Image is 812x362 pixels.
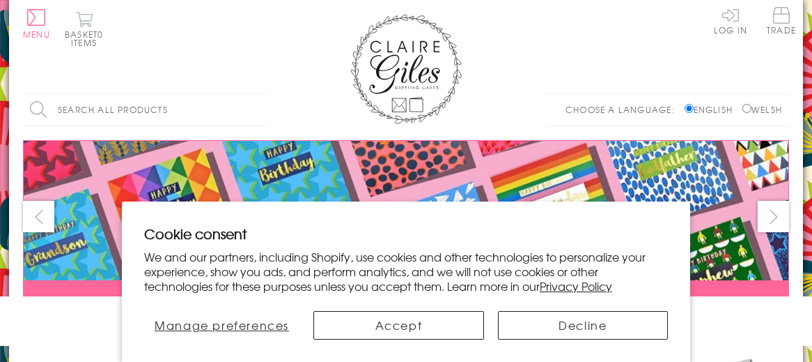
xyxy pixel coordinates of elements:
input: Search [253,94,267,126]
input: English [685,104,694,113]
h2: Cookie consent [144,224,668,243]
input: Welsh [742,104,751,113]
button: next [758,201,789,232]
button: Accept [313,311,483,340]
p: Choose a language: [565,103,682,116]
button: Basket0 items [65,11,103,47]
a: Trade [767,7,796,37]
span: Manage preferences [155,317,289,333]
a: Log In [714,7,747,34]
button: Manage preferences [144,311,299,340]
a: Privacy Policy [540,278,612,294]
button: prev [23,201,54,232]
span: Menu [23,28,50,40]
button: Decline [498,311,668,340]
img: Claire Giles Greetings Cards [350,14,462,124]
label: English [685,103,740,116]
button: Menu [23,9,50,38]
span: Trade [767,7,796,34]
span: 0 items [71,28,103,49]
p: We and our partners, including Shopify, use cookies and other technologies to personalize your ex... [144,250,668,293]
input: Search all products [23,94,267,126]
label: Welsh [742,103,782,116]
